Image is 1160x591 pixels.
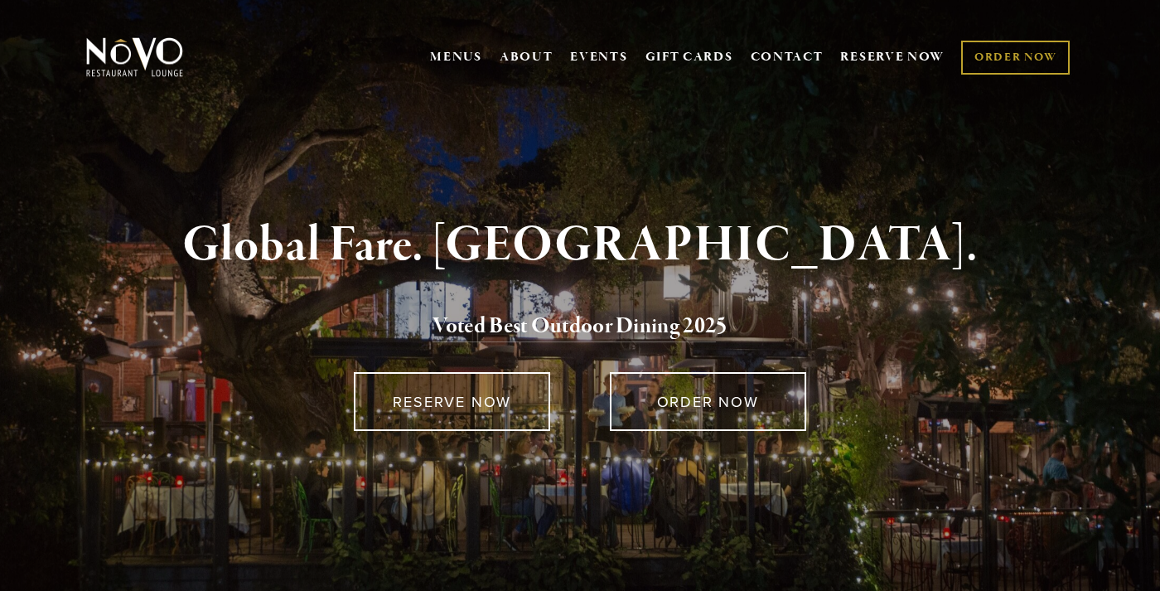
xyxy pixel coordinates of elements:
[430,49,482,65] a: MENUS
[961,41,1070,75] a: ORDER NOW
[751,41,824,73] a: CONTACT
[610,372,806,431] a: ORDER NOW
[354,372,550,431] a: RESERVE NOW
[840,41,945,73] a: RESERVE NOW
[433,312,716,343] a: Voted Best Outdoor Dining 202
[645,41,733,73] a: GIFT CARDS
[83,36,186,78] img: Novo Restaurant &amp; Lounge
[570,49,627,65] a: EVENTS
[182,214,977,277] strong: Global Fare. [GEOGRAPHIC_DATA].
[113,309,1047,344] h2: 5
[500,49,553,65] a: ABOUT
